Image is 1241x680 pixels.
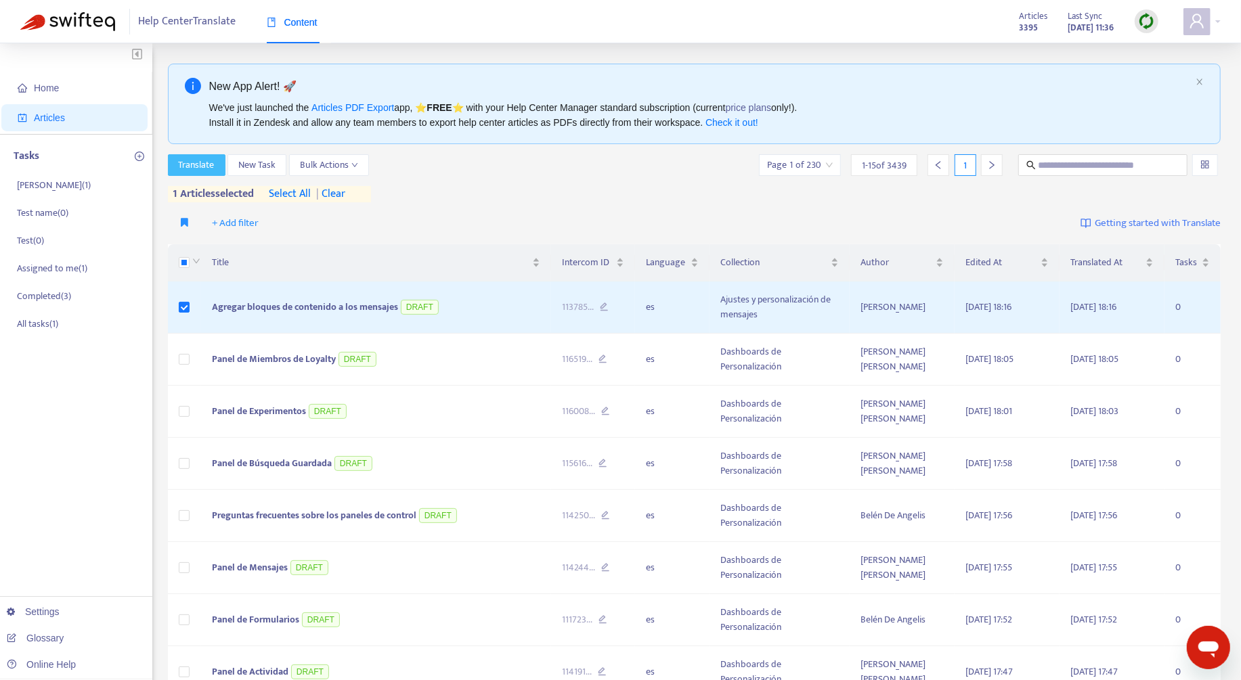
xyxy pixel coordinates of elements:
span: Language [646,255,688,270]
span: book [267,18,276,27]
span: New Task [238,158,276,173]
strong: [DATE] 11:36 [1068,20,1114,35]
td: 0 [1164,281,1221,334]
a: Glossary [7,633,64,643]
span: 1 articles selected [168,186,255,202]
td: Dashboards de Personalización [710,542,850,594]
span: Home [34,83,59,93]
th: Collection [710,244,850,281]
span: Getting started with Translate [1095,216,1221,231]
span: [DATE] 18:01 [965,403,1012,419]
td: [PERSON_NAME] [PERSON_NAME] [850,438,955,490]
span: 115616 ... [562,456,592,471]
td: Dashboards de Personalización [710,490,850,542]
span: Preguntas frecuentes sobre los paneles de control [212,507,416,523]
span: Panel de Formularios [212,612,299,627]
td: Ajustes y personalización de mensajes [710,281,850,334]
span: DRAFT [302,612,340,627]
span: close [1196,78,1204,86]
span: 114250 ... [562,508,595,523]
td: es [635,334,710,386]
span: 113785 ... [562,300,594,315]
span: 116519 ... [562,352,592,367]
span: 1 - 15 of 3439 [862,158,907,173]
span: [DATE] 18:05 [1070,351,1118,367]
span: [DATE] 17:55 [1070,560,1117,575]
span: user [1189,13,1205,29]
span: Panel de Miembros de Loyalty [212,351,336,367]
span: Tasks [1175,255,1199,270]
span: home [18,83,27,93]
td: Dashboards de Personalización [710,386,850,438]
span: | [316,185,319,203]
td: [PERSON_NAME] [PERSON_NAME] [850,334,955,386]
td: es [635,594,710,646]
span: search [1026,160,1036,170]
th: Language [635,244,710,281]
span: Bulk Actions [300,158,358,173]
a: Online Help [7,659,76,670]
p: Assigned to me ( 1 ) [17,261,87,275]
a: Getting started with Translate [1081,212,1221,234]
span: Panel de Mensajes [212,560,288,575]
span: [DATE] 17:47 [965,664,1013,679]
span: DRAFT [339,352,376,367]
button: + Add filter [202,212,269,234]
span: Translate [179,158,215,173]
td: 0 [1164,594,1221,646]
span: DRAFT [291,664,329,679]
p: [PERSON_NAME] ( 1 ) [17,178,91,192]
button: Translate [168,154,225,176]
p: Test ( 0 ) [17,233,44,248]
span: [DATE] 17:58 [1070,455,1117,471]
td: Belén De Angelis [850,594,955,646]
span: info-circle [185,78,201,94]
th: Intercom ID [551,244,635,281]
span: Title [212,255,529,270]
td: es [635,386,710,438]
td: es [635,490,710,542]
span: Last Sync [1068,9,1103,24]
span: 116008 ... [562,404,595,419]
span: [DATE] 17:56 [1070,507,1117,523]
button: close [1196,78,1204,87]
span: Translated At [1070,255,1143,270]
span: clear [311,186,345,202]
td: Dashboards de Personalización [710,438,850,490]
span: 114244 ... [562,560,595,575]
span: DRAFT [334,456,372,471]
span: DRAFT [290,560,328,575]
p: Test name ( 0 ) [17,206,68,220]
a: price plans [726,102,772,113]
img: Swifteq [20,12,115,31]
td: 0 [1164,334,1221,386]
span: [DATE] 18:05 [965,351,1014,367]
span: Articles [34,112,65,123]
a: Articles PDF Export [311,102,394,113]
span: Panel de Experimentos [212,403,306,419]
th: Title [201,244,551,281]
th: Edited At [955,244,1060,281]
a: Check it out! [705,117,758,128]
span: down [351,162,358,168]
span: [DATE] 17:58 [965,455,1012,471]
td: Dashboards de Personalización [710,594,850,646]
td: [PERSON_NAME] [PERSON_NAME] [850,542,955,594]
span: plus-circle [135,152,144,161]
td: 0 [1164,438,1221,490]
span: [DATE] 17:52 [1070,612,1117,627]
td: es [635,438,710,490]
span: Collection [720,255,828,270]
button: New Task [227,154,286,176]
span: [DATE] 17:47 [1070,664,1118,679]
span: Author [861,255,933,270]
td: [PERSON_NAME] [PERSON_NAME] [850,386,955,438]
b: FREE [427,102,452,113]
div: We've just launched the app, ⭐ ⭐️ with your Help Center Manager standard subscription (current on... [209,100,1191,130]
th: Tasks [1164,244,1221,281]
td: [PERSON_NAME] [850,281,955,334]
td: 0 [1164,542,1221,594]
span: DRAFT [401,300,439,315]
span: Panel de Actividad [212,664,288,679]
img: image-link [1081,218,1091,229]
